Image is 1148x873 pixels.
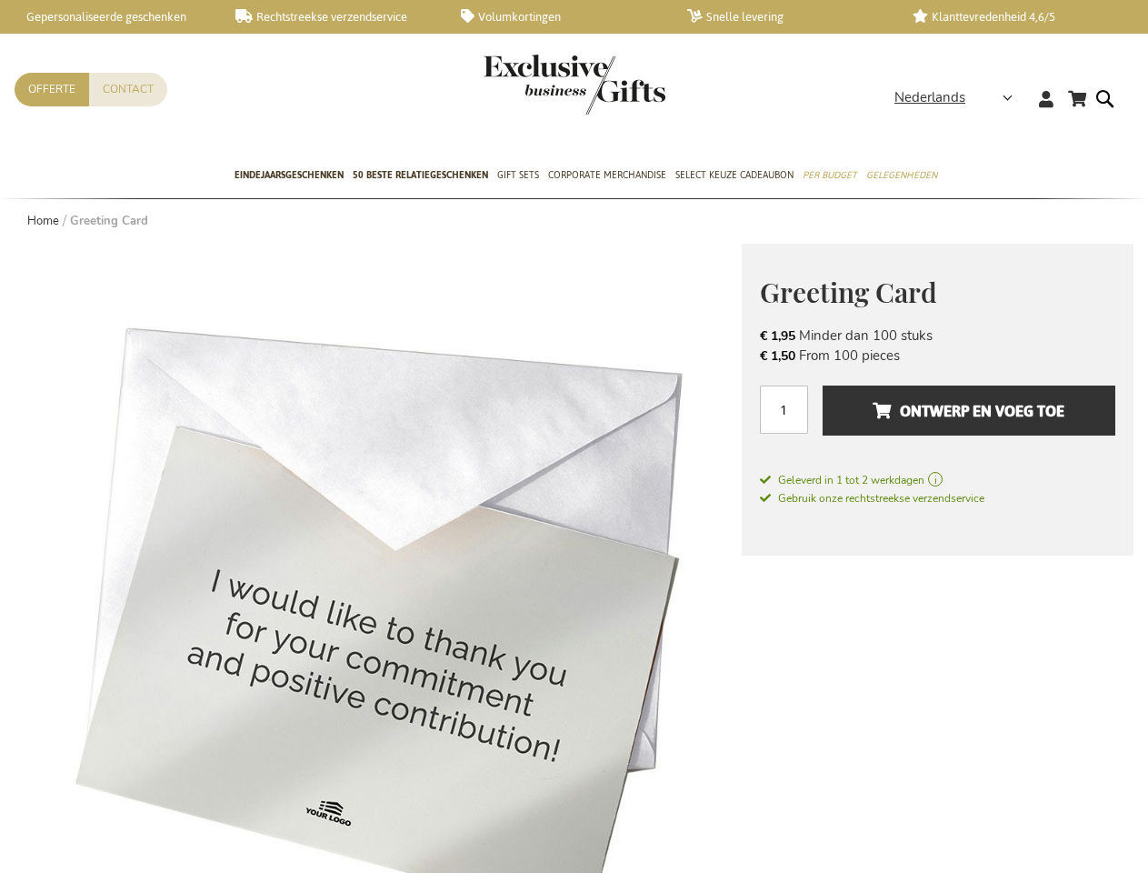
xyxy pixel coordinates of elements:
[235,9,433,25] a: Rechtstreekse verzendservice
[70,213,148,229] strong: Greeting Card
[760,491,984,506] span: Gebruik onze rechtstreekse verzendservice
[760,326,1115,346] li: Minder dan 100 stuks
[15,73,89,106] a: Offerte
[27,213,59,229] a: Home
[484,55,665,115] img: Exclusive Business gifts logo
[760,346,1115,366] li: From 100 pieces
[803,166,857,185] span: Per Budget
[687,9,884,25] a: Snelle levering
[760,327,795,345] span: € 1,95
[760,347,795,365] span: € 1,50
[913,9,1110,25] a: Klanttevredenheid 4,6/5
[894,87,1024,108] div: Nederlands
[353,166,488,185] span: 50 beste relatiegeschenken
[760,488,984,507] a: Gebruik onze rechtstreekse verzendservice
[873,396,1064,426] span: Ontwerp en voeg toe
[894,87,965,108] span: Nederlands
[760,274,937,310] span: Greeting Card
[866,166,937,185] span: Gelegenheden
[760,472,1115,488] a: Geleverd in 1 tot 2 werkdagen
[9,9,206,25] a: Gepersonaliseerde geschenken
[760,386,808,434] input: Aantal
[497,166,539,185] span: Gift Sets
[548,166,666,185] span: Corporate Merchandise
[89,73,167,106] a: Contact
[235,166,344,185] span: Eindejaarsgeschenken
[675,166,794,185] span: Select Keuze Cadeaubon
[461,9,658,25] a: Volumkortingen
[823,386,1115,436] button: Ontwerp en voeg toe
[484,55,574,115] a: store logo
